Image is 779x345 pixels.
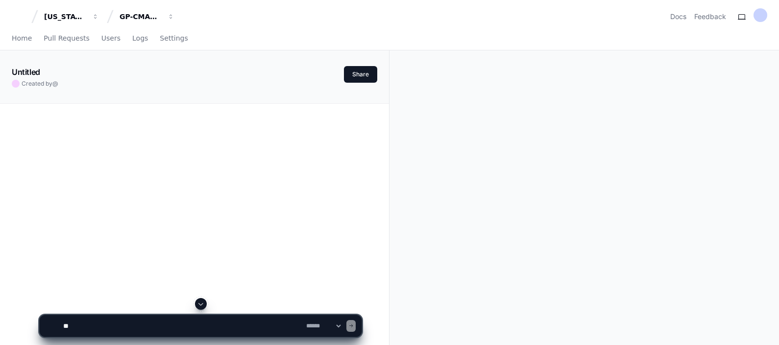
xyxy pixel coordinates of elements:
a: Pull Requests [44,27,89,50]
button: GP-CMAG-AS8 [116,8,178,25]
span: Created by [22,80,58,88]
button: [US_STATE] Pacific [40,8,103,25]
div: GP-CMAG-AS8 [120,12,162,22]
a: Home [12,27,32,50]
a: Settings [160,27,188,50]
span: Pull Requests [44,35,89,41]
h1: Untitled [12,66,40,78]
span: Users [101,35,121,41]
a: Logs [132,27,148,50]
button: Share [344,66,377,83]
span: @ [52,80,58,87]
span: Settings [160,35,188,41]
button: Feedback [694,12,726,22]
span: Logs [132,35,148,41]
a: Docs [670,12,686,22]
a: Users [101,27,121,50]
div: [US_STATE] Pacific [44,12,86,22]
span: Home [12,35,32,41]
